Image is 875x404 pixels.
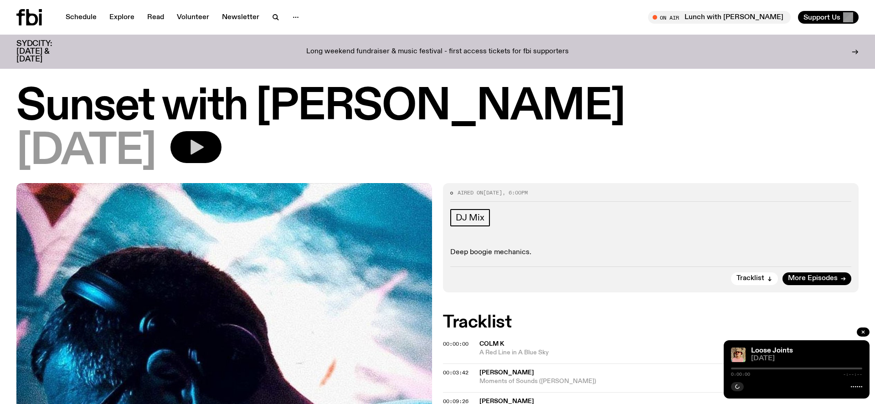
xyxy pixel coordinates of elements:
span: [PERSON_NAME] [479,369,534,376]
span: Tracklist [736,275,764,282]
a: Explore [104,11,140,24]
a: Schedule [60,11,102,24]
button: Tracklist [731,272,778,285]
h1: Sunset with [PERSON_NAME] [16,87,859,128]
button: 00:03:42 [443,370,468,375]
span: Colm K [479,341,504,347]
span: Aired on [458,189,483,196]
button: Support Us [798,11,859,24]
a: Newsletter [216,11,265,24]
span: [DATE] [483,189,502,196]
span: [DATE] [751,355,862,362]
p: Long weekend fundraiser & music festival - first access tickets for fbi supporters [306,48,569,56]
span: [DATE] [16,131,156,172]
span: 00:00:00 [443,340,468,348]
span: Moments of Sounds ([PERSON_NAME]) [479,377,859,386]
a: DJ Mix [450,209,490,226]
a: Volunteer [171,11,215,24]
span: A Red Line in A Blue Sky [479,348,859,357]
a: Loose Joints [751,347,793,354]
p: Deep boogie mechanics. [450,248,851,257]
button: 00:00:00 [443,342,468,347]
span: Support Us [803,13,840,21]
h3: SYDCITY: [DATE] & [DATE] [16,40,75,63]
button: 00:09:26 [443,399,468,404]
a: Read [142,11,170,24]
span: 0:00:00 [731,372,750,377]
a: More Episodes [782,272,851,285]
span: DJ Mix [456,213,484,223]
span: -:--:-- [843,372,862,377]
span: More Episodes [788,275,838,282]
span: , 6:00pm [502,189,528,196]
img: Tyson stands in front of a paperbark tree wearing orange sunglasses, a suede bucket hat and a pin... [731,348,746,362]
h2: Tracklist [443,314,859,331]
span: 00:03:42 [443,369,468,376]
button: On AirLunch with [PERSON_NAME] [648,11,791,24]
